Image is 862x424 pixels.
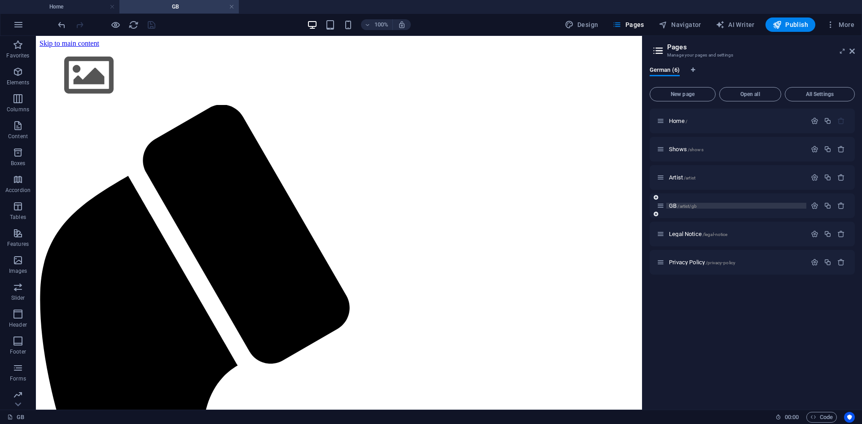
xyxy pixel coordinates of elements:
[785,412,799,423] span: 00 00
[7,240,29,248] p: Features
[669,174,695,181] span: Artist
[10,214,26,221] p: Tables
[667,51,837,59] h3: Manage your pages and settings
[837,202,845,210] div: Remove
[612,20,644,29] span: Pages
[806,412,837,423] button: Code
[57,20,67,30] i: Undo: Change pages (Ctrl+Z)
[716,20,755,29] span: AI Writer
[837,258,845,266] div: Remove
[669,146,704,153] span: Click to open page
[669,202,697,209] span: Click to open page
[677,204,696,209] span: /artist/gb
[824,258,831,266] div: Duplicate
[666,146,806,152] div: Shows/shows
[791,414,792,420] span: :
[11,160,26,167] p: Boxes
[654,92,712,97] span: New page
[110,19,121,30] button: Click here to leave preview mode and continue editing
[655,17,705,32] button: Navigator
[667,43,855,51] h2: Pages
[789,92,851,97] span: All Settings
[703,232,728,237] span: /legal-notice
[785,87,855,101] button: All Settings
[9,267,27,275] p: Images
[811,174,818,181] div: Settings
[659,20,701,29] span: Navigator
[7,79,30,86] p: Elements
[128,19,139,30] button: reload
[811,258,818,266] div: Settings
[8,133,28,140] p: Content
[561,17,602,32] div: Design (Ctrl+Alt+Y)
[811,117,818,125] div: Settings
[561,17,602,32] button: Design
[824,202,831,210] div: Duplicate
[723,92,777,97] span: Open all
[712,17,758,32] button: AI Writer
[11,294,25,302] p: Slider
[565,20,598,29] span: Design
[669,231,727,237] span: Legal Notice
[609,17,647,32] button: Pages
[811,202,818,210] div: Settings
[775,412,799,423] h6: Session time
[669,259,735,266] span: Privacy Policy
[811,230,818,238] div: Settings
[666,203,806,209] div: GB/artist/gb
[6,52,29,59] p: Favorites
[650,66,855,83] div: Language Tabs
[666,118,806,124] div: Home/
[374,19,389,30] h6: 100%
[824,145,831,153] div: Duplicate
[10,375,26,382] p: Forms
[706,260,735,265] span: /privacy-policy
[837,230,845,238] div: Remove
[686,119,687,124] span: /
[56,19,67,30] button: undo
[4,4,63,11] a: Skip to main content
[666,175,806,180] div: Artist/artist
[666,231,806,237] div: Legal Notice/legal-notice
[824,117,831,125] div: Duplicate
[824,174,831,181] div: Duplicate
[765,17,815,32] button: Publish
[119,2,239,12] h4: GB
[650,65,680,77] span: German (6)
[837,117,845,125] div: The startpage cannot be deleted
[773,20,808,29] span: Publish
[10,348,26,355] p: Footer
[7,412,24,423] a: Click to cancel selection. Double-click to open Pages
[666,259,806,265] div: Privacy Policy/privacy-policy
[669,118,687,124] span: Click to open page
[5,187,31,194] p: Accordion
[128,20,139,30] i: Reload page
[361,19,393,30] button: 100%
[9,321,27,328] p: Header
[811,145,818,153] div: Settings
[810,412,833,423] span: Code
[844,412,855,423] button: Usercentrics
[398,21,406,29] i: On resize automatically adjust zoom level to fit chosen device.
[826,20,854,29] span: More
[7,106,29,113] p: Columns
[822,17,858,32] button: More
[688,147,704,152] span: /shows
[719,87,781,101] button: Open all
[837,174,845,181] div: Remove
[824,230,831,238] div: Duplicate
[684,175,695,180] span: /artist
[837,145,845,153] div: Remove
[650,87,716,101] button: New page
